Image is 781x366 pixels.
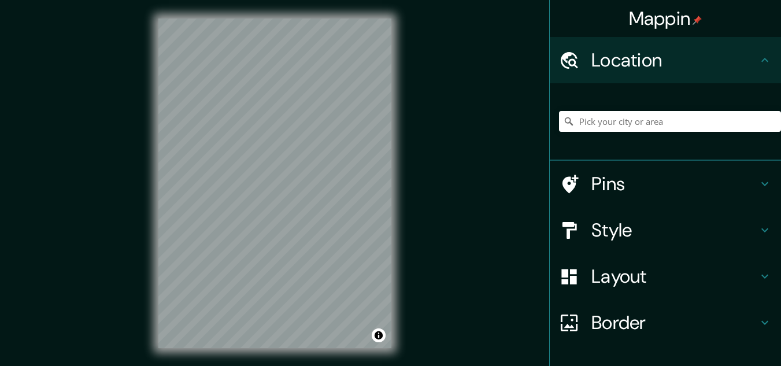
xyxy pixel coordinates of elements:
[591,219,758,242] h4: Style
[591,49,758,72] h4: Location
[559,111,781,132] input: Pick your city or area
[158,19,391,348] canvas: Map
[629,7,702,30] h4: Mappin
[550,300,781,346] div: Border
[591,265,758,288] h4: Layout
[550,253,781,300] div: Layout
[550,207,781,253] div: Style
[550,161,781,207] div: Pins
[372,328,386,342] button: Toggle attribution
[550,37,781,83] div: Location
[591,172,758,195] h4: Pins
[693,16,702,25] img: pin-icon.png
[591,311,758,334] h4: Border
